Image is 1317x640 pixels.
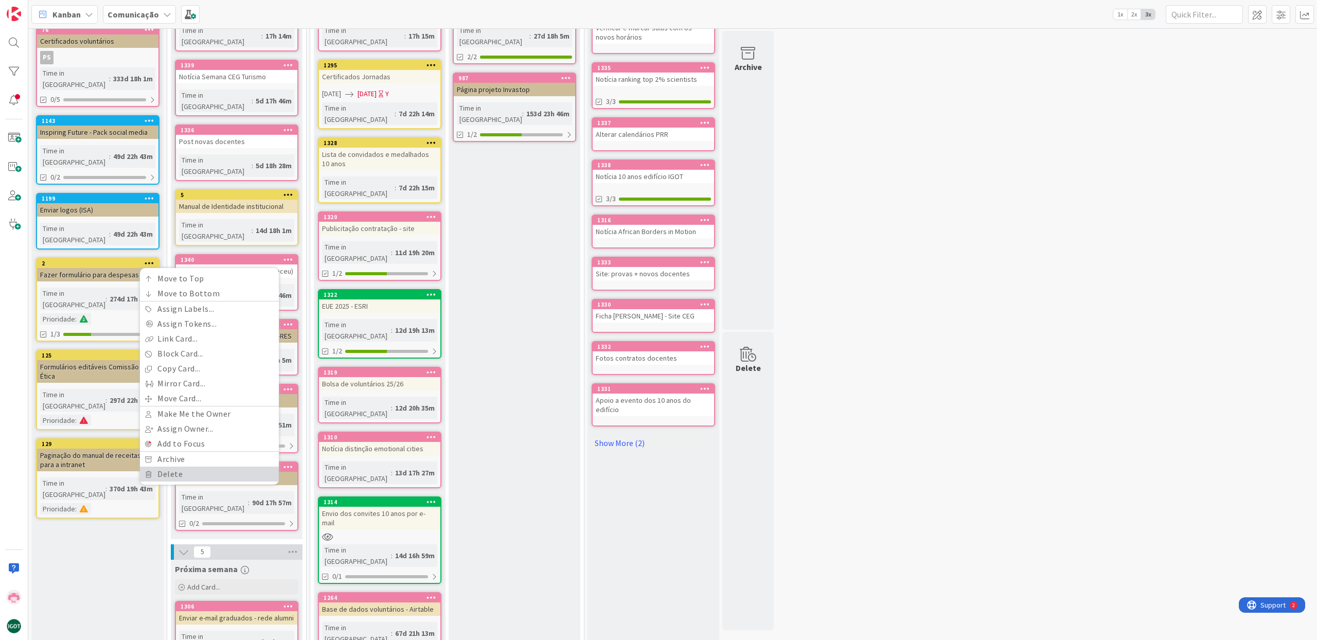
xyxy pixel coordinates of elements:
div: 1337 [597,119,714,127]
div: Fazer formulário para despesas [37,268,158,281]
div: Alterar calendários PRR [593,128,714,141]
a: Add to Focus [140,436,279,451]
div: Time in [GEOGRAPHIC_DATA] [40,67,109,90]
div: 1319 [319,368,440,377]
a: Assign Labels... [140,301,279,316]
div: Time in [GEOGRAPHIC_DATA] [322,397,391,419]
div: 153d 23h 46m [524,108,572,119]
span: 0/1 [332,571,342,582]
div: 1332 [593,342,714,351]
div: 1143 [37,116,158,126]
div: 1322 [324,291,440,298]
div: Time in [GEOGRAPHIC_DATA] [322,241,391,264]
div: 1319Bolsa de voluntários 25/26 [319,368,440,390]
div: 1314 [319,497,440,507]
span: 0/2 [189,518,199,529]
div: 2Move to TopMove to BottomAssign Labels...Assign Tokens...Link Card...Block Card...Copy Card...Mi... [37,259,158,281]
div: 1143Inspiring Future - Pack social media [37,116,158,139]
div: 7d 22h 15m [396,182,437,193]
div: 1335 [597,64,714,72]
div: 1295 [319,61,440,70]
span: 1/2 [332,268,342,279]
a: Move to Top [140,271,279,286]
div: 1330 [593,300,714,309]
div: Notícia Semana CEG Turismo [176,70,297,83]
div: Bolsa de voluntários 25/26 [319,377,440,390]
div: 1310 [324,434,440,441]
div: Notícia 10 anos edifício IGOT [593,170,714,183]
div: 1320Publicitação contratação - site [319,212,440,235]
span: : [75,313,77,325]
div: 1337 [593,118,714,128]
div: 1336 [181,127,297,134]
div: Base de dados voluntários - Airtable [319,602,440,616]
div: Verificar e marcar salas com os novos horários [593,21,714,44]
div: 1264Base de dados voluntários - Airtable [319,593,440,616]
b: Comunicação [108,9,159,20]
div: Manual de Identidade institucional [176,200,297,213]
div: 67d 21h 13m [393,628,437,639]
div: 1337Alterar calendários PRR [593,118,714,141]
div: 90d 17h 57m [250,497,294,508]
span: : [109,151,111,162]
div: 1320 [319,212,440,222]
div: Time in [GEOGRAPHIC_DATA] [179,154,252,177]
a: Copy Card... [140,361,279,376]
a: Move Card... [140,391,279,406]
div: 5Manual de Identidade institucional [176,190,297,213]
div: Ficha [PERSON_NAME] - Site CEG [593,309,714,323]
div: Time in [GEOGRAPHIC_DATA] [40,223,109,245]
img: MR [7,590,21,605]
div: 1328 [324,139,440,147]
span: : [391,247,393,258]
div: 125Formulários editáveis Comissão de Ética [37,351,158,383]
span: Add Card... [187,582,220,592]
div: 1306 [181,603,297,610]
div: 1338Notícia 10 anos edifício IGOT [593,161,714,183]
div: 76 [42,26,158,33]
div: Time in [GEOGRAPHIC_DATA] [322,319,391,342]
span: : [109,228,111,240]
div: 1331 [597,385,714,393]
div: Time in [GEOGRAPHIC_DATA] [322,25,404,47]
div: Publicitação contratação - site [319,222,440,235]
div: Time in [GEOGRAPHIC_DATA] [457,25,529,47]
div: Prioridade [40,503,75,514]
div: 5d 18h 28m [253,160,294,171]
div: 1295Certificados Jornadas [319,61,440,83]
span: [DATE] [322,88,341,99]
img: Visit kanbanzone.com [7,7,21,21]
span: : [248,497,250,508]
span: : [252,95,253,106]
div: 2 [42,260,158,267]
div: Time in [GEOGRAPHIC_DATA] [179,25,261,47]
a: Archive [140,452,279,467]
div: 1199Enviar logos (ISA) [37,194,158,217]
div: Time in [GEOGRAPHIC_DATA] [322,102,395,125]
span: : [522,108,524,119]
div: Site: provas + novos docentes [593,267,714,280]
span: : [109,73,111,84]
div: 1340 [176,255,297,264]
span: : [529,30,531,42]
div: 1310 [319,433,440,442]
div: Inspiring Future - Pack social media [37,126,158,139]
a: Show More (2) [592,435,715,451]
div: 1340 [181,256,297,263]
div: 1336Post novas docentes [176,126,297,148]
div: Time in [GEOGRAPHIC_DATA] [179,90,252,112]
div: 49d 22h 43m [111,228,155,240]
div: 1332 [597,343,714,350]
div: 1322EUE 2025 - ESRI [319,290,440,313]
div: 1143 [42,117,158,125]
span: : [404,30,406,42]
div: 1333 [593,258,714,267]
div: Prioridade [40,415,75,426]
div: Lista de convidados e medalhados 10 anos [319,148,440,170]
div: 17h 15m [406,30,437,42]
div: 1336 [176,126,297,135]
span: 2x [1127,9,1141,20]
a: Delete [140,467,279,482]
div: 1199 [42,195,158,202]
div: 1199 [37,194,158,203]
